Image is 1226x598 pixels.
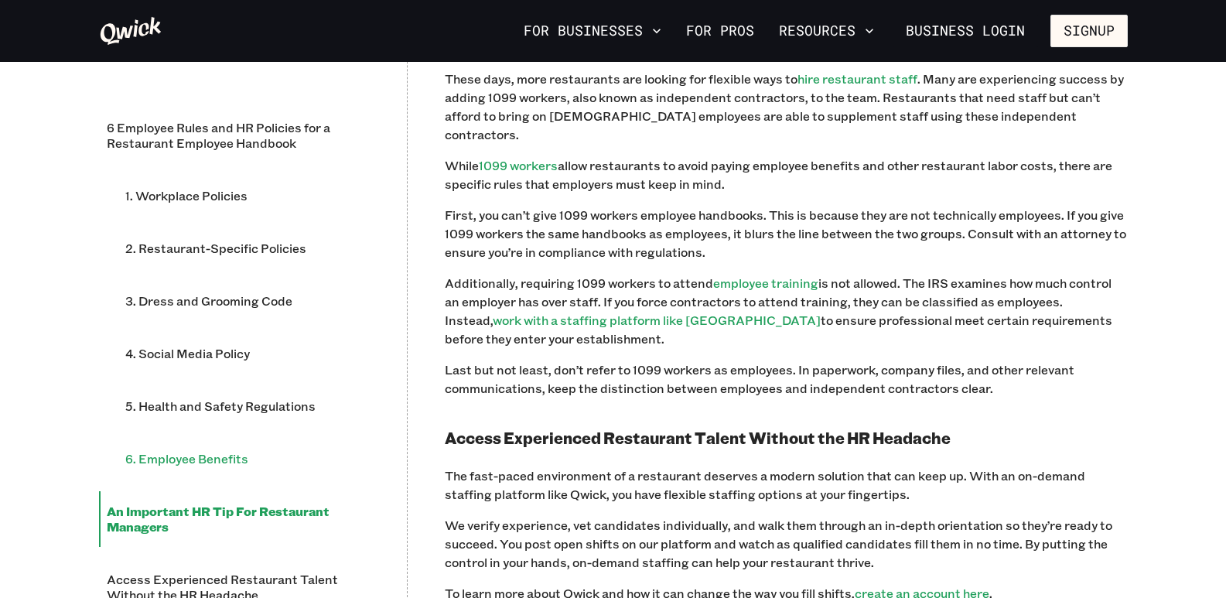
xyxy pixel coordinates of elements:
p: While allow restaurants to avoid paying employee benefits and other restaurant labor costs, there... [445,156,1128,193]
li: 5. Health and Safety Regulations [118,386,370,426]
button: For Businesses [517,18,668,44]
p: We verify experience, vet candidates individually, and walk them through an in-depth orientation ... [445,516,1128,572]
li: 6. Employee Benefits [118,439,370,479]
button: Resources [773,18,880,44]
li: 3. Dress and Grooming Code [118,281,370,321]
li: An Important HR Tip For Restaurant Managers [99,491,370,547]
p: These days, more restaurants are looking for flexible ways to . Many are experiencing success by ... [445,70,1128,144]
a: employee training [713,275,818,291]
p: Additionally, requiring 1099 workers to attend is not allowed. The IRS examines how much control ... [445,274,1128,348]
h2: Access Experienced Restaurant Talent Without the HR Headache [445,429,1128,448]
a: Business Login [893,15,1038,47]
p: First, you can’t give 1099 workers employee handbooks. This is because they are not technically e... [445,206,1128,261]
li: 2. Restaurant-Specific Policies [118,228,370,268]
p: Last but not least, don’t refer to 1099 workers as employees. In paperwork, company files, and ot... [445,361,1128,398]
li: 1. Workplace Policies [118,176,370,216]
a: work with a staffing platform like [GEOGRAPHIC_DATA] [493,312,821,328]
li: 4. Social Media Policy [118,333,370,374]
a: hire restaurant staff [797,70,917,87]
a: For Pros [680,18,760,44]
button: Signup [1050,15,1128,47]
a: 1099 workers [479,157,558,173]
p: The fast-paced environment of a restaurant deserves a modern solution that can keep up. With an o... [445,466,1128,504]
li: 6 Employee Rules and HR Policies for a Restaurant Employee Handbook [99,108,370,163]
